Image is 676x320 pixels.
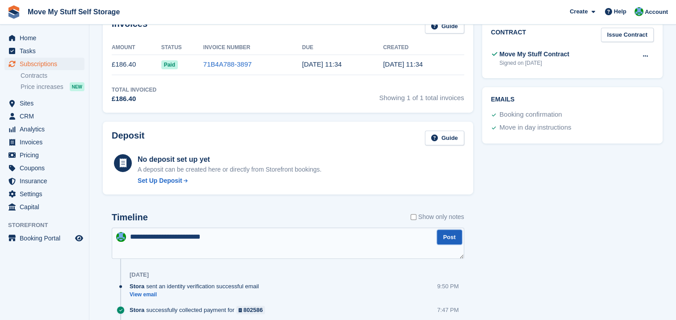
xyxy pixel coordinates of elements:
div: 802586 [244,306,263,314]
span: Capital [20,201,73,213]
a: menu [4,123,84,135]
span: Tasks [20,45,73,57]
h2: Emails [491,96,654,103]
td: £186.40 [112,55,161,75]
a: Move My Stuff Self Storage [24,4,123,19]
span: Insurance [20,175,73,187]
div: Set Up Deposit [138,176,182,185]
a: 71B4A788-3897 [203,60,252,68]
span: Stora [130,282,144,291]
a: Issue Contract [601,28,654,42]
span: Paid [161,60,178,69]
div: Total Invoiced [112,86,156,94]
div: Move in day instructions [500,122,571,133]
a: menu [4,58,84,70]
div: 7:47 PM [437,306,458,314]
a: menu [4,97,84,109]
a: Guide [425,131,464,145]
th: Invoice Number [203,41,302,55]
a: Guide [425,19,464,34]
span: Help [614,7,626,16]
h2: Deposit [112,131,144,145]
img: Dan [634,7,643,16]
a: Contracts [21,72,84,80]
div: Booking confirmation [500,109,562,120]
span: Coupons [20,162,73,174]
a: menu [4,188,84,200]
a: 802586 [236,306,265,314]
span: Stora [130,306,144,314]
time: 2025-09-04 10:34:44 UTC [302,60,342,68]
a: menu [4,149,84,161]
div: sent an identity verification successful email [130,282,263,291]
span: Analytics [20,123,73,135]
a: menu [4,136,84,148]
a: menu [4,175,84,187]
p: A deposit can be created here or directly from Storefront bookings. [138,165,322,174]
input: Show only notes [411,212,416,222]
span: Sites [20,97,73,109]
a: menu [4,110,84,122]
th: Status [161,41,203,55]
div: Move My Stuff Contract [500,50,569,59]
a: Price increases NEW [21,82,84,92]
time: 2025-09-03 10:34:44 UTC [383,60,423,68]
div: NEW [70,82,84,91]
span: Invoices [20,136,73,148]
a: menu [4,45,84,57]
a: menu [4,32,84,44]
span: Subscriptions [20,58,73,70]
span: Pricing [20,149,73,161]
div: Signed on [DATE] [500,59,569,67]
span: Showing 1 of 1 total invoices [379,86,464,104]
button: Post [437,230,462,244]
span: Create [570,7,588,16]
div: 9:50 PM [437,282,458,291]
h2: Invoices [112,19,147,34]
div: £186.40 [112,94,156,104]
span: Booking Portal [20,232,73,244]
a: menu [4,201,84,213]
div: successfully collected payment for [130,306,269,314]
span: Account [645,8,668,17]
th: Amount [112,41,161,55]
span: Home [20,32,73,44]
span: Price increases [21,83,63,91]
div: [DATE] [130,271,149,278]
h2: Timeline [112,212,148,223]
h2: Contract [491,28,526,42]
a: Set Up Deposit [138,176,322,185]
th: Created [383,41,464,55]
a: View email [130,291,263,299]
span: CRM [20,110,73,122]
img: stora-icon-8386f47178a22dfd0bd8f6a31ec36ba5ce8667c1dd55bd0f319d3a0aa187defe.svg [7,5,21,19]
span: Storefront [8,221,89,230]
img: Dan [116,232,126,242]
span: Settings [20,188,73,200]
div: No deposit set up yet [138,154,322,165]
a: menu [4,232,84,244]
a: menu [4,162,84,174]
th: Due [302,41,383,55]
a: Preview store [74,233,84,244]
label: Show only notes [411,212,464,222]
